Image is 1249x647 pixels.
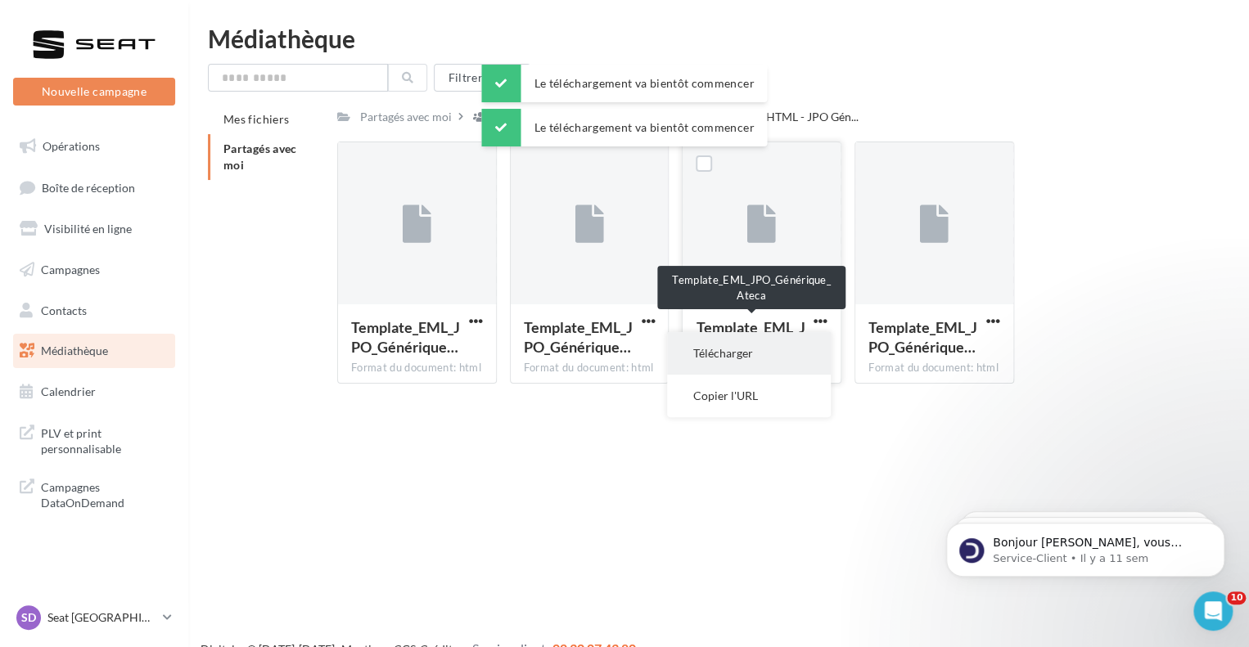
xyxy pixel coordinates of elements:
[524,361,656,375] div: Format du document: html
[21,609,36,626] span: SD
[481,65,767,102] div: Le téléchargement va bientôt commencer
[10,470,178,518] a: Campagnes DataOnDemand
[481,109,767,146] div: Le téléchargement va bientôt commencer
[922,488,1249,603] iframe: Intercom notifications message
[434,64,530,92] button: Filtrer par
[42,180,135,194] span: Boîte de réception
[667,332,831,375] button: Télécharger
[10,212,178,246] a: Visibilité en ligne
[10,416,178,464] a: PLV et print personnalisable
[524,318,633,356] span: Template_EML_JPO_Générique_Leon
[41,303,87,317] span: Contacts
[1193,591,1233,631] iframe: Intercom live chat
[360,109,452,125] div: Partagés avec moi
[657,266,845,309] div: Template_EML_JPO_Générique_Ateca
[10,129,178,164] a: Opérations
[13,602,175,633] a: SD Seat [GEOGRAPHIC_DATA]
[10,170,178,205] a: Boîte de réception
[667,375,831,417] button: Copier l'URL
[208,26,1229,51] div: Médiathèque
[696,318,805,356] span: Template_EML_JPO_Générique_Ateca
[1227,591,1246,604] span: 10
[41,263,100,276] span: Campagnes
[10,294,178,328] a: Contacts
[10,253,178,287] a: Campagnes
[868,318,977,356] span: Template_EML_JPO_Générique_Ibiza
[351,318,460,356] span: Template_EML_JPO_Générique_Arona
[717,109,859,125] span: Template HTML - JPO Gén...
[43,139,100,153] span: Opérations
[47,609,156,626] p: Seat [GEOGRAPHIC_DATA]
[223,112,289,126] span: Mes fichiers
[44,222,132,236] span: Visibilité en ligne
[41,344,108,357] span: Médiathèque
[13,78,175,106] button: Nouvelle campagne
[223,142,297,172] span: Partagés avec moi
[351,361,483,375] div: Format du document: html
[41,384,96,398] span: Calendrier
[10,334,178,368] a: Médiathèque
[868,361,1000,375] div: Format du document: html
[41,422,169,457] span: PLV et print personnalisable
[10,375,178,409] a: Calendrier
[41,476,169,511] span: Campagnes DataOnDemand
